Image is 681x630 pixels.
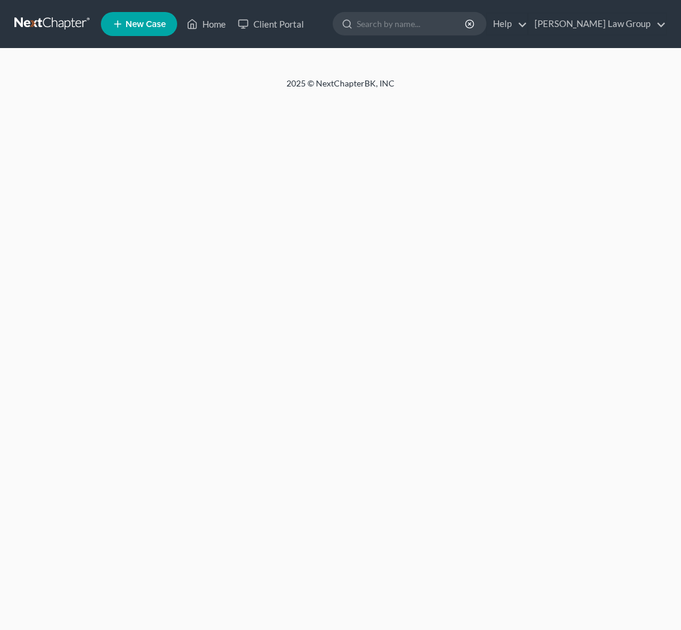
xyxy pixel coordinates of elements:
[528,13,666,35] a: [PERSON_NAME] Law Group
[126,20,166,29] span: New Case
[487,13,527,35] a: Help
[181,13,232,35] a: Home
[232,13,310,35] a: Client Portal
[357,13,467,35] input: Search by name...
[52,77,629,99] div: 2025 © NextChapterBK, INC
